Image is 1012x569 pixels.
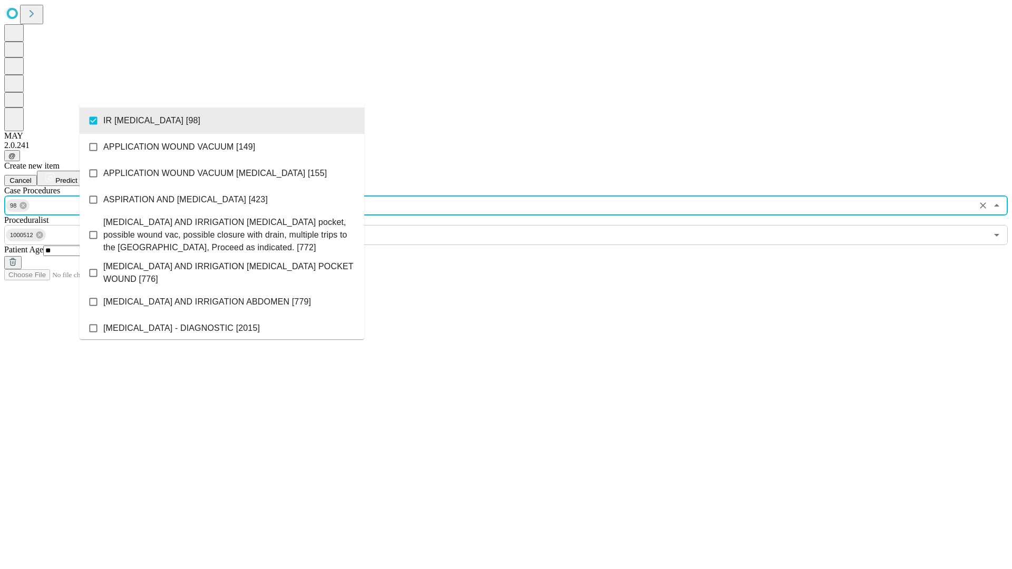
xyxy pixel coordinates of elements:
[4,141,1008,150] div: 2.0.241
[103,114,200,127] span: IR [MEDICAL_DATA] [98]
[103,167,327,180] span: APPLICATION WOUND VACUUM [MEDICAL_DATA] [155]
[4,215,48,224] span: Proceduralist
[55,176,77,184] span: Predict
[989,198,1004,213] button: Close
[37,171,85,186] button: Predict
[6,199,30,212] div: 98
[103,216,356,254] span: [MEDICAL_DATA] AND IRRIGATION [MEDICAL_DATA] pocket, possible wound vac, possible closure with dr...
[4,186,60,195] span: Scheduled Procedure
[8,152,16,160] span: @
[4,245,43,254] span: Patient Age
[9,176,32,184] span: Cancel
[4,175,37,186] button: Cancel
[6,229,37,241] span: 1000512
[976,198,990,213] button: Clear
[6,229,46,241] div: 1000512
[4,161,60,170] span: Create new item
[4,150,20,161] button: @
[103,296,311,308] span: [MEDICAL_DATA] AND IRRIGATION ABDOMEN [779]
[103,322,260,335] span: [MEDICAL_DATA] - DIAGNOSTIC [2015]
[103,141,255,153] span: APPLICATION WOUND VACUUM [149]
[103,193,268,206] span: ASPIRATION AND [MEDICAL_DATA] [423]
[103,260,356,286] span: [MEDICAL_DATA] AND IRRIGATION [MEDICAL_DATA] POCKET WOUND [776]
[6,200,21,212] span: 98
[4,131,1008,141] div: MAY
[989,228,1004,242] button: Open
